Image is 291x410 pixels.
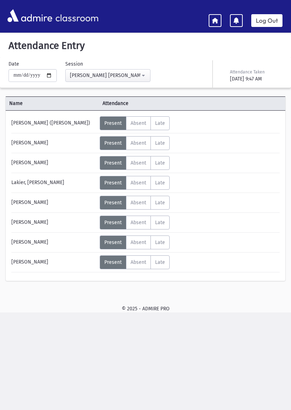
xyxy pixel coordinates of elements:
[8,136,100,150] div: [PERSON_NAME]
[104,180,122,186] span: Present
[131,200,146,206] span: Absent
[100,216,170,229] div: AttTypes
[8,176,100,190] div: Lakier, [PERSON_NAME]
[104,120,122,126] span: Present
[70,72,140,79] div: [PERSON_NAME] [PERSON_NAME]-Limudei Kodesh(9:00AM-2:00PM)
[65,60,83,68] label: Session
[155,180,165,186] span: Late
[8,236,100,249] div: [PERSON_NAME]
[104,200,122,206] span: Present
[155,120,165,126] span: Late
[8,255,100,269] div: [PERSON_NAME]
[131,239,146,245] span: Absent
[6,305,285,312] div: © 2025 - ADMIRE PRO
[131,259,146,265] span: Absent
[9,60,19,68] label: Date
[8,156,100,170] div: [PERSON_NAME]
[6,7,54,24] img: AdmirePro
[230,75,281,83] div: [DATE] 9:47 AM
[155,160,165,166] span: Late
[100,116,170,130] div: AttTypes
[100,255,170,269] div: AttTypes
[54,6,99,25] span: classroom
[131,220,146,226] span: Absent
[131,180,146,186] span: Absent
[230,69,281,75] div: Attendance Taken
[100,196,170,210] div: AttTypes
[100,176,170,190] div: AttTypes
[100,136,170,150] div: AttTypes
[104,160,122,166] span: Present
[6,100,99,107] span: Name
[104,220,122,226] span: Present
[100,236,170,249] div: AttTypes
[155,259,165,265] span: Late
[100,156,170,170] div: AttTypes
[155,140,165,146] span: Late
[131,160,146,166] span: Absent
[155,200,165,206] span: Late
[8,116,100,130] div: [PERSON_NAME] ([PERSON_NAME])
[6,40,285,52] h5: Attendance Entry
[8,216,100,229] div: [PERSON_NAME]
[155,220,165,226] span: Late
[8,196,100,210] div: [PERSON_NAME]
[104,140,122,146] span: Present
[99,100,262,107] span: Attendance
[65,69,150,82] button: Morah Rivki Cohen-Limudei Kodesh(9:00AM-2:00PM)
[155,239,165,245] span: Late
[104,259,122,265] span: Present
[131,120,146,126] span: Absent
[131,140,146,146] span: Absent
[104,239,122,245] span: Present
[251,14,282,27] a: Log Out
